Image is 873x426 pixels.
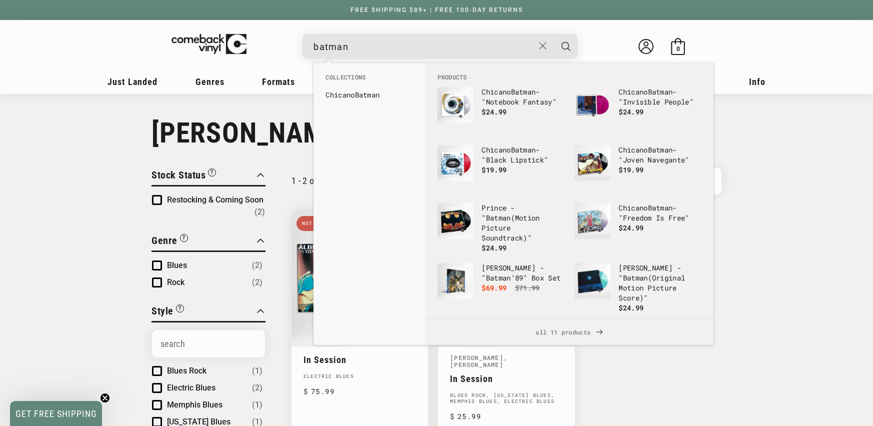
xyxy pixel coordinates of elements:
[320,87,418,103] li: collections: Chicano Batman
[481,203,564,243] p: Prince - " (Motion Picture Soundtrack)"
[313,63,425,108] div: Collections
[252,399,262,411] span: Number of products: (1)
[437,87,564,135] a: Chicano Batman - "Notebook Fantasy" ChicanoBatman- "Notebook Fantasy" $24.99
[515,283,540,292] s: $71.99
[167,195,263,204] span: Restocking & Coming Soon
[437,203,473,239] img: Prince - "Batman (Motion Picture Soundtrack)"
[648,203,673,212] b: Batman
[481,263,564,283] p: [PERSON_NAME] - " ‘89" Box Set
[618,203,701,223] p: Chicano - "Freedom Is Free"
[195,76,224,87] span: Genres
[303,354,416,365] a: In Session
[574,145,701,193] a: Chicano Batman - "Joven Navegante" ChicanoBatman- "Joven Navegante" $19.99
[574,87,701,135] a: Chicano Batman - "Invisible People" ChicanoBatman- "Invisible People" $24.99
[618,263,701,303] p: [PERSON_NAME] - " (Original Motion Picture Score)"
[648,87,673,96] b: Batman
[437,203,564,253] a: Prince - "Batman (Motion Picture Soundtrack)" Prince - "Batman(Motion Picture Soundtrack)" $24.99
[425,318,713,345] div: View All
[437,145,473,181] img: Chicano Batman - "Black Lipstick"
[433,319,705,345] span: all 11 products
[481,243,506,252] span: $24.99
[151,303,184,321] button: Filter by Style
[167,400,222,409] span: Memphis Blues
[450,373,562,384] a: In Session
[569,318,706,376] li: products: Nelson Riddle - "Batman T.V. Show O.S.T"
[481,107,506,116] span: $24.99
[252,382,262,394] span: Number of products: (2)
[320,73,418,87] li: Collections
[15,408,97,419] span: GET FREE SHIPPING
[340,6,533,13] a: FREE SHIPPING $89+ | FREE 100-DAY RETURNS
[291,175,359,186] p: 1 - 2 of 2 products
[167,366,206,375] span: Blues Rock
[623,273,648,282] b: Batman
[252,259,262,271] span: Number of products: (2)
[511,87,536,96] b: Batman
[167,260,187,270] span: Blues
[618,223,643,232] span: $24.99
[432,82,569,140] li: products: Chicano Batman - "Notebook Fantasy"
[254,206,265,218] span: Number of products: (2)
[569,258,706,318] li: products: Danny Elfman - "Batman (Original Motion Picture Score)"
[100,393,110,403] button: Close teaser
[355,90,380,99] b: Batman
[302,34,577,59] div: Search
[574,87,610,123] img: Chicano Batman - "Invisible People"
[450,353,503,361] a: [PERSON_NAME]
[437,263,564,311] a: Danny Elfman - "Batman ‘89" Box Set [PERSON_NAME] - "Batman‘89" Box Set $69.99 $71.99
[749,76,765,87] span: Info
[325,90,413,100] a: ChicanoBatman
[252,276,262,288] span: Number of products: (2)
[481,165,506,174] span: $19.99
[107,76,157,87] span: Just Landed
[151,234,177,246] span: Genre
[618,165,643,174] span: $19.99
[618,107,643,116] span: $24.99
[648,145,673,154] b: Batman
[437,87,473,123] img: Chicano Batman - "Notebook Fantasy"
[486,273,511,282] b: Batman
[425,63,713,318] div: Products
[437,145,564,193] a: Chicano Batman - "Black Lipstick" ChicanoBatman- "Black Lipstick" $19.99
[676,45,680,52] span: 0
[481,87,564,107] p: Chicano - "Notebook Fantasy"
[437,263,473,299] img: Danny Elfman - "Batman ‘89" Box Set
[574,203,701,251] a: Chicano Batman - "Freedom Is Free" ChicanoBatman- "Freedom Is Free" $24.99
[425,319,713,345] a: all 11 products
[167,277,184,287] span: Rock
[618,145,701,165] p: Chicano - "Joven Navegante"
[618,87,701,107] p: Chicano - "Invisible People"
[432,73,706,82] li: Products
[167,383,215,392] span: Electric Blues
[10,401,102,426] div: GET FREE SHIPPINGClose teaser
[313,36,534,57] input: When autocomplete results are available use up and down arrows to review and enter to select
[262,76,295,87] span: Formats
[569,198,706,256] li: products: Chicano Batman - "Freedom Is Free"
[151,116,721,149] h1: [PERSON_NAME]
[569,140,706,198] li: products: Chicano Batman - "Joven Navegante"
[432,198,569,258] li: products: Prince - "Batman (Motion Picture Soundtrack)"
[432,140,569,198] li: products: Chicano Batman - "Black Lipstick"
[432,258,569,316] li: products: Danny Elfman - "Batman ‘89" Box Set
[574,145,610,181] img: Chicano Batman - "Joven Navegante"
[574,263,610,299] img: Danny Elfman - "Batman (Original Motion Picture Score)"
[252,365,262,377] span: Number of products: (1)
[151,305,173,317] span: Style
[574,263,701,313] a: Danny Elfman - "Batman (Original Motion Picture Score)" [PERSON_NAME] - "Batman(Original Motion P...
[511,145,536,154] b: Batman
[481,145,564,165] p: Chicano - "Black Lipstick"
[151,169,205,181] span: Stock Status
[486,213,511,222] b: Batman
[152,330,265,357] input: Search Options
[569,82,706,140] li: products: Chicano Batman - "Invisible People"
[450,353,507,368] a: , [PERSON_NAME]
[534,35,552,57] button: Close
[151,233,188,250] button: Filter by Genre
[618,303,643,312] span: $24.99
[481,283,506,292] span: $69.99
[574,203,610,239] img: Chicano Batman - "Freedom Is Free"
[151,167,216,185] button: Filter by Stock Status
[432,318,569,378] li: products: Michael Giacchino - "The Batman (Original Motion Picture Soundtrack)"
[553,34,578,59] button: Search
